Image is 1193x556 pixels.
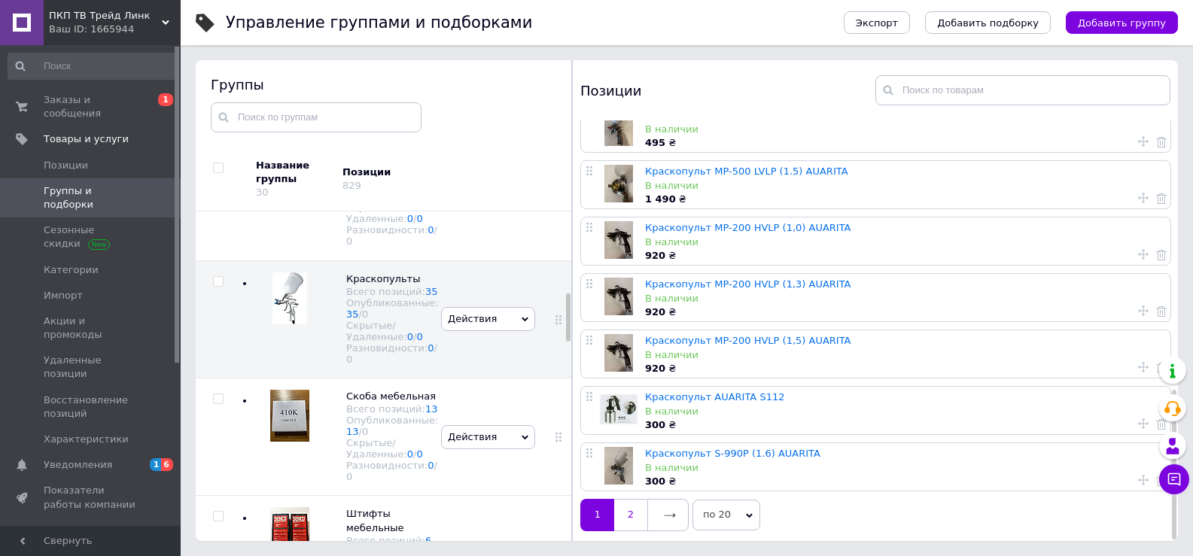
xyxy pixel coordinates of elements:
[272,272,307,324] img: Краскопульты
[645,305,1163,319] div: ₴
[359,308,369,320] span: /
[448,431,497,442] span: Действия
[1156,248,1167,261] a: Удалить товар
[417,331,423,342] a: 0
[645,166,848,177] a: Краскопульт MP-500 LVLP (1.5) AUARITA
[362,426,368,437] div: 0
[44,314,139,342] span: Акции и промокоды
[346,286,438,297] div: Всего позиций:
[256,159,331,186] div: Название группы
[49,9,162,23] span: ПКП ТВ Трейд Линк
[645,306,665,317] b: 920
[342,180,361,191] div: 829
[256,187,269,198] div: 30
[1078,17,1166,29] span: Добавить группу
[645,235,1163,249] div: В наличии
[645,391,784,403] a: Краскопульт AUARITA S112
[44,289,83,302] span: Импорт
[645,475,1163,488] div: ₴
[346,308,359,320] a: 35
[346,202,438,224] div: Скрытые/Удаленные:
[346,342,437,365] span: /
[346,415,438,437] div: Опубликованные:
[1159,464,1189,494] button: Чат с покупателем
[346,508,404,533] span: Штифты мебельные
[425,403,438,415] a: 13
[1066,11,1178,34] button: Добавить группу
[44,354,139,381] span: Удаленные позиции
[428,224,434,235] a: 0
[614,499,647,530] a: 2
[346,224,438,247] div: Разновидности:
[270,390,309,442] img: Скоба мебельная
[1156,304,1167,317] a: Удалить товар
[1156,360,1167,374] a: Удалить товар
[645,136,1163,150] div: ₴
[413,331,423,342] span: /
[407,213,413,224] a: 0
[413,448,423,460] span: /
[645,362,1163,375] div: ₴
[645,419,665,430] b: 300
[44,524,139,551] span: Панель управления
[413,213,423,224] span: /
[875,75,1170,105] input: Поиск по товарам
[1156,191,1167,205] a: Удалить товар
[211,75,557,94] div: Группы
[407,448,413,460] a: 0
[645,123,1163,136] div: В наличии
[645,179,1163,193] div: В наличии
[359,426,369,437] span: /
[645,278,851,290] a: Краскопульт MP-200 HVLP (1,3) AUARITA
[645,475,665,487] b: 300
[645,193,676,205] b: 1 490
[44,484,139,511] span: Показатели работы компании
[346,235,352,247] div: 0
[645,222,851,233] a: Краскопульт MP-200 HVLP (1,0) AUARITA
[44,263,99,277] span: Категории
[226,14,532,32] h1: Управление группами и подборками
[428,342,434,354] a: 0
[44,393,139,421] span: Восстановление позиций
[346,297,438,320] div: Опубликованные:
[346,403,438,415] div: Всего позиций:
[346,460,437,482] span: /
[346,390,436,402] span: Скоба мебельная
[346,471,352,482] div: 0
[692,500,760,530] span: по 20
[645,137,665,148] b: 495
[1156,473,1167,487] a: Удалить товар
[645,448,820,459] a: Краскопульт S-990P (1.6) AUARITA
[580,75,875,105] div: Позиции
[856,17,898,29] span: Экспорт
[645,292,1163,305] div: В наличии
[362,308,368,320] div: 0
[425,286,438,297] a: 35
[1156,417,1167,430] a: Удалить товар
[417,213,423,224] a: 0
[645,335,851,346] a: Краскопульт MP-200 HVLP (1,5) AUARITA
[150,458,162,471] span: 1
[44,223,139,251] span: Сезонные скидки
[645,250,665,261] b: 920
[346,273,420,284] span: Краскопульты
[44,159,88,172] span: Позиции
[645,461,1163,475] div: В наличии
[44,184,139,211] span: Группы и подборки
[1156,135,1167,148] a: Удалить товар
[448,313,497,324] span: Действия
[580,499,614,530] a: 1
[342,166,470,179] div: Позиции
[645,249,1163,263] div: ₴
[645,193,1163,206] div: ₴
[417,448,423,460] a: 0
[346,460,438,482] div: Разновидности:
[44,433,129,446] span: Характеристики
[645,363,665,374] b: 920
[346,426,359,437] a: 13
[346,535,438,546] div: Всего позиций:
[407,331,413,342] a: 0
[346,320,438,342] div: Скрытые/Удаленные:
[211,102,422,132] input: Поиск по группам
[161,458,173,471] span: 6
